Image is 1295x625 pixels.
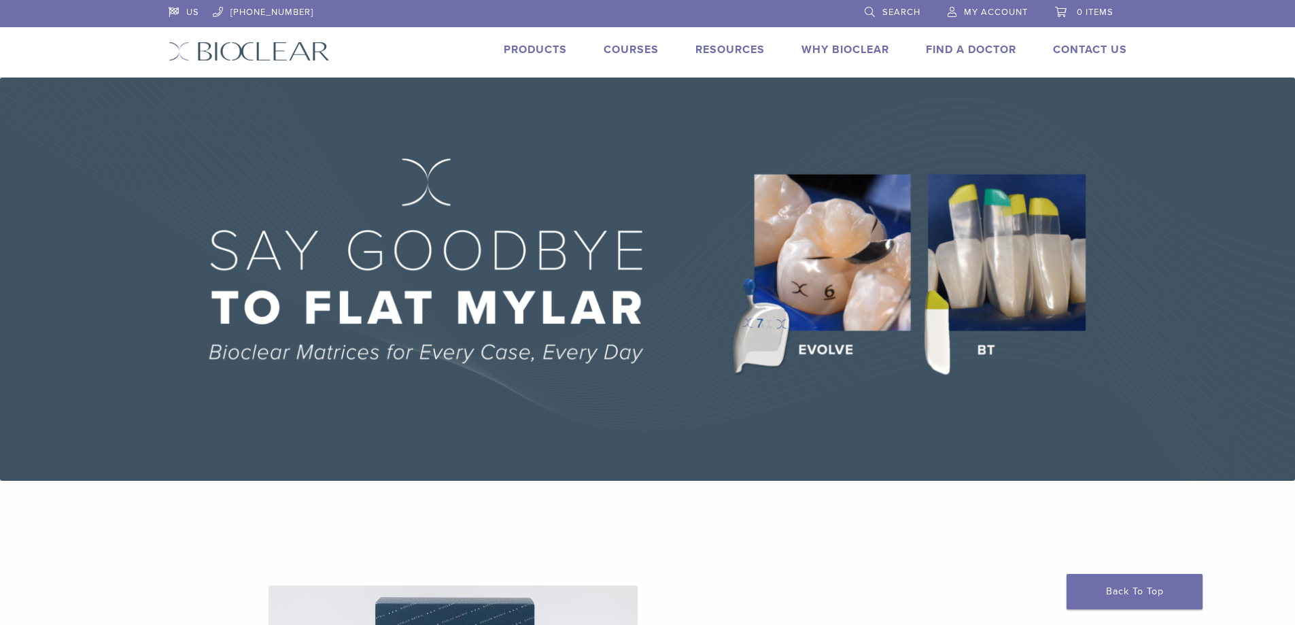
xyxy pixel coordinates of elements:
[801,43,889,56] a: Why Bioclear
[169,41,330,61] img: Bioclear
[604,43,659,56] a: Courses
[1077,7,1113,18] span: 0 items
[964,7,1028,18] span: My Account
[882,7,920,18] span: Search
[695,43,765,56] a: Resources
[1067,574,1203,609] a: Back To Top
[926,43,1016,56] a: Find A Doctor
[504,43,567,56] a: Products
[1053,43,1127,56] a: Contact Us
